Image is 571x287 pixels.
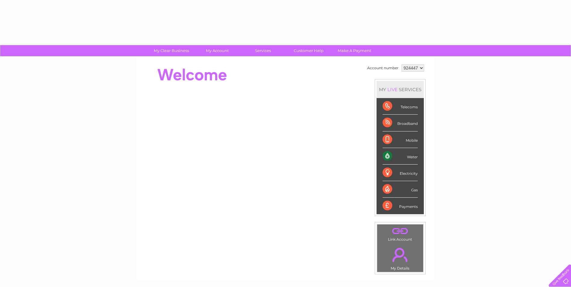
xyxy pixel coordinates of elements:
div: Payments [383,198,418,214]
div: Gas [383,181,418,198]
a: . [379,226,422,236]
td: My Details [377,243,424,272]
div: Water [383,148,418,165]
td: Link Account [377,224,424,243]
div: Telecoms [383,98,418,115]
a: My Clear Business [147,45,196,56]
div: LIVE [386,87,399,92]
div: Mobile [383,131,418,148]
a: Make A Payment [330,45,379,56]
td: Account number [366,63,400,73]
a: . [379,244,422,265]
div: MY SERVICES [377,81,424,98]
div: Electricity [383,165,418,181]
a: My Account [192,45,242,56]
a: Customer Help [284,45,334,56]
a: Services [238,45,288,56]
div: Broadband [383,115,418,131]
